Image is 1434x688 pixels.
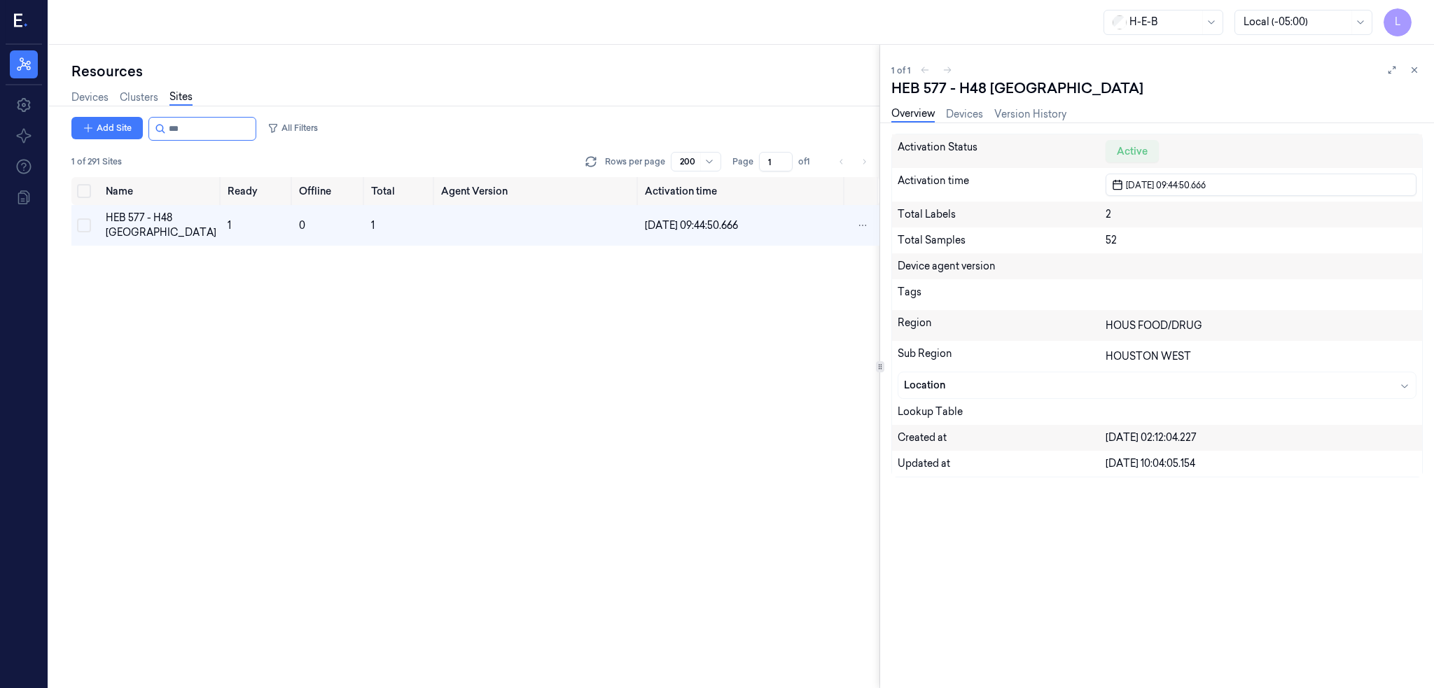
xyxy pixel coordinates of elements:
[366,177,436,205] th: Total
[898,405,1416,419] div: Lookup Table
[904,378,1106,393] div: Location
[946,107,983,122] a: Devices
[262,117,323,139] button: All Filters
[898,346,1105,366] div: Sub Region
[436,177,639,205] th: Agent Version
[106,211,216,240] div: HEB 577 - H48 [GEOGRAPHIC_DATA]
[898,140,1105,162] div: Activation Status
[645,219,738,232] span: [DATE] 09:44:50.666
[120,90,158,105] a: Clusters
[169,90,193,106] a: Sites
[891,106,935,122] a: Overview
[1106,430,1416,445] div: [DATE] 02:12:04.227
[371,219,375,232] span: 1
[100,177,222,205] th: Name
[898,259,1105,274] div: Device agent version
[71,155,122,168] span: 1 of 291 Sites
[71,62,879,81] div: Resources
[1106,140,1159,162] div: Active
[639,177,846,205] th: Activation time
[1384,8,1412,36] button: L
[1123,178,1206,192] span: [DATE] 09:44:50.666
[898,430,1105,445] div: Created at
[898,372,1416,398] button: Location
[299,219,305,232] span: 0
[77,218,91,232] button: Select row
[832,152,874,171] nav: pagination
[798,155,821,168] span: of 1
[1106,233,1416,248] div: 52
[293,177,365,205] th: Offline
[1106,174,1416,196] button: [DATE] 09:44:50.666
[71,90,109,105] a: Devices
[898,456,1105,471] div: Updated at
[898,285,1105,304] div: Tags
[898,233,1105,248] div: Total Samples
[891,64,911,76] span: 1 of 1
[891,78,1143,98] div: HEB 577 - H48 [GEOGRAPHIC_DATA]
[898,174,1105,196] div: Activation time
[71,117,143,139] button: Add Site
[898,316,1105,335] div: Region
[898,207,1105,222] div: Total Labels
[228,219,231,232] span: 1
[994,107,1066,122] a: Version History
[222,177,293,205] th: Ready
[605,155,665,168] p: Rows per page
[77,184,91,198] button: Select all
[1106,456,1416,471] div: [DATE] 10:04:05.154
[1106,207,1416,222] div: 2
[732,155,753,168] span: Page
